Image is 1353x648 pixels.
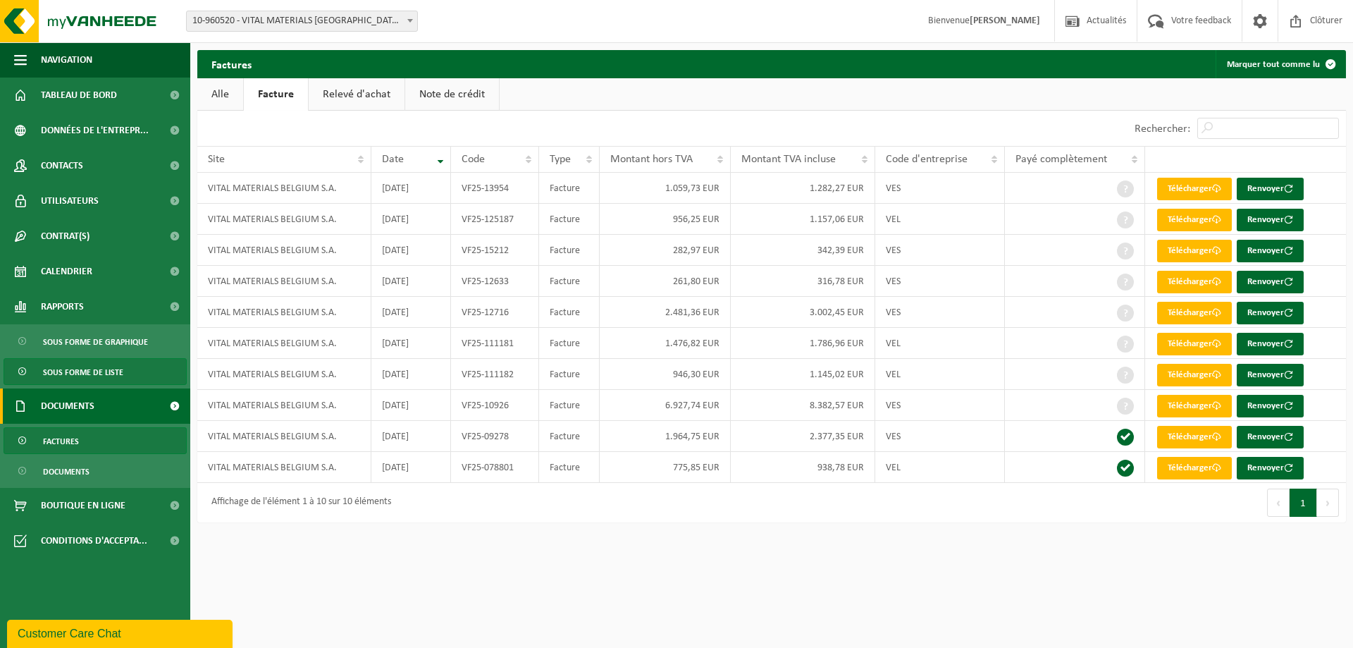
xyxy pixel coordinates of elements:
[731,235,876,266] td: 342,39 EUR
[1237,178,1304,200] button: Renvoyer
[451,421,539,452] td: VF25-09278
[875,421,1005,452] td: VES
[731,359,876,390] td: 1.145,02 EUR
[197,266,371,297] td: VITAL MATERIALS BELGIUM S.A.
[600,173,731,204] td: 1.059,73 EUR
[1157,333,1232,355] a: Télécharger
[1317,489,1339,517] button: Next
[371,452,451,483] td: [DATE]
[371,204,451,235] td: [DATE]
[600,421,731,452] td: 1.964,75 EUR
[4,358,187,385] a: Sous forme de liste
[539,452,600,483] td: Facture
[875,452,1005,483] td: VEL
[1157,271,1232,293] a: Télécharger
[741,154,836,165] span: Montant TVA incluse
[208,154,225,165] span: Site
[1237,209,1304,231] button: Renvoyer
[197,297,371,328] td: VITAL MATERIALS BELGIUM S.A.
[371,328,451,359] td: [DATE]
[1216,50,1345,78] button: Marquer tout comme lu
[1157,457,1232,479] a: Télécharger
[875,390,1005,421] td: VES
[43,428,79,455] span: Factures
[41,183,99,219] span: Utilisateurs
[1157,364,1232,386] a: Télécharger
[43,359,123,386] span: Sous forme de liste
[371,359,451,390] td: [DATE]
[451,173,539,204] td: VF25-13954
[197,173,371,204] td: VITAL MATERIALS BELGIUM S.A.
[550,154,571,165] span: Type
[451,204,539,235] td: VF25-125187
[1237,426,1304,448] button: Renvoyer
[875,328,1005,359] td: VEL
[1157,395,1232,417] a: Télécharger
[371,297,451,328] td: [DATE]
[405,78,499,111] a: Note de crédit
[875,266,1005,297] td: VES
[197,328,371,359] td: VITAL MATERIALS BELGIUM S.A.
[197,359,371,390] td: VITAL MATERIALS BELGIUM S.A.
[4,458,187,484] a: Documents
[41,42,92,78] span: Navigation
[539,173,600,204] td: Facture
[1237,333,1304,355] button: Renvoyer
[875,297,1005,328] td: VES
[451,297,539,328] td: VF25-12716
[186,11,418,32] span: 10-960520 - VITAL MATERIALS BELGIUM S.A. - TILLY
[41,78,117,113] span: Tableau de bord
[600,359,731,390] td: 946,30 EUR
[371,390,451,421] td: [DATE]
[197,50,266,78] h2: Factures
[1157,302,1232,324] a: Télécharger
[462,154,485,165] span: Code
[875,173,1005,204] td: VES
[197,390,371,421] td: VITAL MATERIALS BELGIUM S.A.
[539,297,600,328] td: Facture
[875,204,1005,235] td: VEL
[41,523,147,558] span: Conditions d'accepta...
[204,490,391,515] div: Affichage de l'élément 1 à 10 sur 10 éléments
[731,266,876,297] td: 316,78 EUR
[451,390,539,421] td: VF25-10926
[41,488,125,523] span: Boutique en ligne
[1015,154,1107,165] span: Payé complètement
[731,452,876,483] td: 938,78 EUR
[731,390,876,421] td: 8.382,57 EUR
[309,78,404,111] a: Relevé d'achat
[539,266,600,297] td: Facture
[197,78,243,111] a: Alle
[1237,302,1304,324] button: Renvoyer
[600,235,731,266] td: 282,97 EUR
[600,452,731,483] td: 775,85 EUR
[41,289,84,324] span: Rapports
[875,359,1005,390] td: VEL
[600,266,731,297] td: 261,80 EUR
[1157,426,1232,448] a: Télécharger
[4,328,187,355] a: Sous forme de graphique
[875,235,1005,266] td: VES
[731,204,876,235] td: 1.157,06 EUR
[382,154,404,165] span: Date
[539,235,600,266] td: Facture
[371,235,451,266] td: [DATE]
[539,390,600,421] td: Facture
[1237,240,1304,262] button: Renvoyer
[197,452,371,483] td: VITAL MATERIALS BELGIUM S.A.
[197,204,371,235] td: VITAL MATERIALS BELGIUM S.A.
[610,154,693,165] span: Montant hors TVA
[731,297,876,328] td: 3.002,45 EUR
[41,148,83,183] span: Contacts
[371,173,451,204] td: [DATE]
[539,421,600,452] td: Facture
[1157,240,1232,262] a: Télécharger
[731,421,876,452] td: 2.377,35 EUR
[4,427,187,454] a: Factures
[1157,178,1232,200] a: Télécharger
[451,266,539,297] td: VF25-12633
[187,11,417,31] span: 10-960520 - VITAL MATERIALS BELGIUM S.A. - TILLY
[451,452,539,483] td: VF25-078801
[1267,489,1290,517] button: Previous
